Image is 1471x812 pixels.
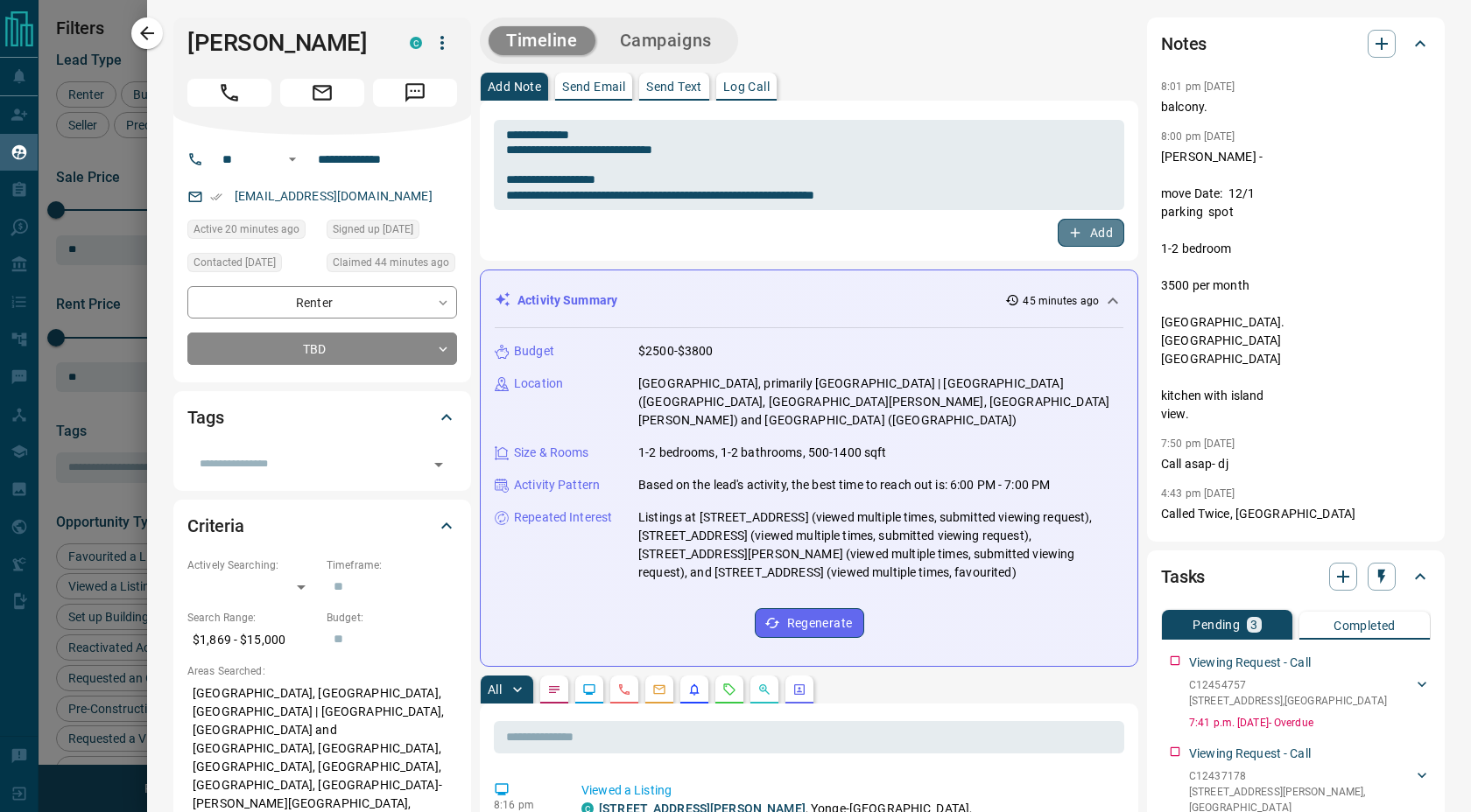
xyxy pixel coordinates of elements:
div: Activity Summary45 minutes ago [495,284,1123,317]
p: 8:01 pm [DATE] [1161,80,1235,93]
p: Viewing Request - Call [1189,654,1311,672]
svg: Notes [547,682,561,696]
div: condos.ca [410,37,422,49]
p: C12454757 [1189,677,1387,693]
p: balcony. [1161,98,1431,116]
svg: Email Verified [210,191,222,203]
h2: Notes [1161,30,1207,58]
p: Called Twice, [GEOGRAPHIC_DATA] [1161,505,1431,523]
p: Completed [1334,619,1396,632]
p: Send Email [562,80,625,93]
span: Active 20 minutes ago [194,220,299,238]
div: TBD [187,332,457,365]
p: 1-2 bedrooms, 1-2 bathrooms, 500-1400 sqft [638,444,887,462]
p: 8:00 pm [DATE] [1161,130,1235,143]
span: Signed up [DATE] [333,220,413,238]
p: [STREET_ADDRESS] , [GEOGRAPHIC_DATA] [1189,693,1387,709]
div: Renter [187,286,457,318]
p: Timeframe: [327,557,457,573]
svg: Agent Actions [792,682,806,696]
p: 3 [1250,619,1257,631]
p: Send Text [646,80,702,93]
span: Contacted [DATE] [194,254,276,271]
h2: Criteria [187,512,244,540]
p: All [488,683,502,696]
h2: Tags [187,403,223,431]
p: 4:43 pm [DATE] [1161,487,1235,500]
p: Size & Rooms [514,444,589,462]
button: Timeline [489,26,595,55]
a: [EMAIL_ADDRESS][DOMAIN_NAME] [235,189,433,203]
div: C12454757[STREET_ADDRESS],[GEOGRAPHIC_DATA] [1189,674,1431,712]
p: Location [514,374,563,393]
div: Notes [1161,23,1431,65]
p: 7:41 p.m. [DATE] - Overdue [1189,715,1431,731]
p: Repeated Interest [514,508,612,527]
p: [GEOGRAPHIC_DATA], primarily [GEOGRAPHIC_DATA] | [GEOGRAPHIC_DATA] ([GEOGRAPHIC_DATA], [GEOGRAPHI... [638,374,1123,430]
p: [PERSON_NAME] - move Date: 12/1 parking spot 1-2 bedroom 3500 per month [GEOGRAPHIC_DATA]. [GEOGR... [1161,148,1431,423]
svg: Lead Browsing Activity [582,682,596,696]
p: Actively Searching: [187,557,318,573]
span: Call [187,79,271,107]
p: $2500-$3800 [638,342,713,360]
div: Mon Sep 22 2025 [187,253,318,277]
p: Activity Pattern [514,476,600,494]
div: Tags [187,396,457,438]
p: Viewed a Listing [581,781,1117,800]
p: Call asap- dj [1161,455,1431,473]
span: Claimed 44 minutes ago [333,254,449,271]
span: Email [280,79,364,107]
svg: Listing Alerts [687,682,701,696]
p: Based on the lead's activity, the best time to reach out is: 6:00 PM - 7:00 PM [638,476,1050,494]
span: Message [373,79,457,107]
svg: Opportunities [757,682,771,696]
button: Open [282,149,303,170]
button: Campaigns [602,26,729,55]
p: 45 minutes ago [1023,293,1099,309]
div: Tasks [1161,556,1431,598]
svg: Requests [722,682,736,696]
p: Pending [1193,619,1240,631]
div: Mon Sep 22 2025 [327,220,457,244]
p: C12437178 [1189,768,1413,784]
p: Budget [514,342,554,360]
div: Mon Oct 13 2025 [327,253,457,277]
p: Search Range: [187,610,318,626]
div: Mon Oct 13 2025 [187,220,318,244]
p: Budget: [327,610,457,626]
p: Add Note [488,80,541,93]
button: Open [426,452,451,477]
h2: Tasks [1161,563,1205,591]
h1: [PERSON_NAME] [187,29,384,57]
svg: Calls [617,682,631,696]
p: Listings at [STREET_ADDRESS] (viewed multiple times, submitted viewing request), [STREET_ADDRESS]... [638,508,1123,582]
svg: Emails [652,682,666,696]
p: Viewing Request - Call [1189,745,1311,763]
p: $1,869 - $15,000 [187,626,318,654]
p: Activity Summary [517,291,617,310]
button: Regenerate [755,608,864,638]
p: 8:16 pm [494,799,555,811]
button: Add [1058,219,1124,247]
p: Areas Searched: [187,663,457,679]
div: Criteria [187,505,457,547]
p: Log Call [723,80,770,93]
p: 7:50 pm [DATE] [1161,437,1235,450]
